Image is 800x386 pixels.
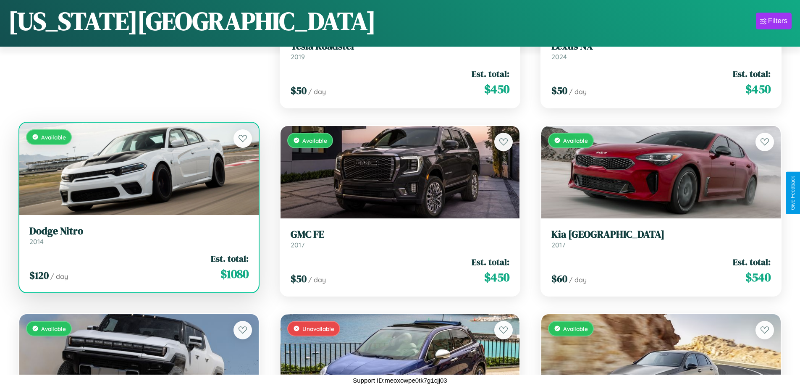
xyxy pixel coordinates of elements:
span: Est. total: [733,68,771,80]
div: Give Feedback [790,176,796,210]
span: Est. total: [733,256,771,268]
h3: Lexus NX [551,40,771,53]
span: Available [563,325,588,332]
span: / day [308,276,326,284]
span: 2017 [291,241,304,249]
span: $ 50 [551,84,567,97]
span: Est. total: [472,256,509,268]
a: Lexus NX2024 [551,40,771,61]
span: $ 450 [484,81,509,97]
span: $ 50 [291,84,307,97]
span: 2019 [291,53,305,61]
span: Unavailable [302,325,334,332]
div: Filters [768,17,787,25]
p: Support ID: meoxowpe0tk7g1cjj03 [353,375,447,386]
span: Available [302,137,327,144]
span: / day [308,87,326,96]
span: 2017 [551,241,565,249]
h3: Kia [GEOGRAPHIC_DATA] [551,228,771,241]
span: 2024 [551,53,567,61]
span: / day [50,272,68,281]
a: Kia [GEOGRAPHIC_DATA]2017 [551,228,771,249]
a: Tesla Roadster2019 [291,40,510,61]
span: Available [563,137,588,144]
h1: [US_STATE][GEOGRAPHIC_DATA] [8,4,376,38]
h3: Tesla Roadster [291,40,510,53]
a: Dodge Nitro2014 [29,225,249,246]
span: / day [569,87,587,96]
span: $ 450 [484,269,509,286]
span: Est. total: [472,68,509,80]
span: $ 60 [551,272,567,286]
span: 2014 [29,237,44,246]
span: $ 120 [29,268,49,282]
span: $ 1080 [220,265,249,282]
span: / day [569,276,587,284]
span: Available [41,134,66,141]
span: $ 450 [745,81,771,97]
span: $ 540 [745,269,771,286]
span: Est. total: [211,252,249,265]
h3: Dodge Nitro [29,225,249,237]
h3: GMC FE [291,228,510,241]
span: Available [41,325,66,332]
a: GMC FE2017 [291,228,510,249]
button: Filters [756,13,792,29]
span: $ 50 [291,272,307,286]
